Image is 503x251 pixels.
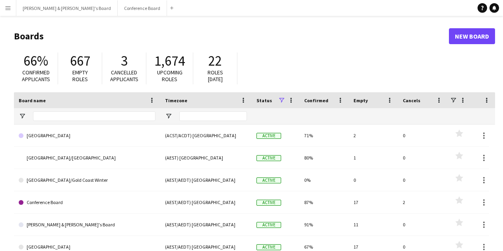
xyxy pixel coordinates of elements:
div: 87% [299,191,349,213]
span: 1,674 [154,52,185,70]
span: Active [256,155,281,161]
div: (AEST/AEDT) [GEOGRAPHIC_DATA] [160,214,252,235]
span: Active [256,200,281,206]
span: 667 [70,52,90,70]
span: Timezone [165,97,187,103]
div: 80% [299,147,349,169]
a: [PERSON_NAME] & [PERSON_NAME]'s Board [19,214,155,236]
a: [GEOGRAPHIC_DATA]/[GEOGRAPHIC_DATA] [19,147,155,169]
span: Confirmed applicants [22,69,50,83]
span: Board name [19,97,46,103]
span: Roles [DATE] [208,69,223,83]
div: 2 [349,125,398,146]
div: 0 [398,169,447,191]
span: Active [256,133,281,139]
div: (AEST/AEDT) [GEOGRAPHIC_DATA] [160,191,252,213]
div: 0 [349,169,398,191]
div: 0 [398,214,447,235]
button: Conference Board [118,0,167,16]
span: Active [256,222,281,228]
div: 0 [398,125,447,146]
input: Board name Filter Input [33,111,155,121]
span: 22 [208,52,222,70]
div: (ACST/ACDT) [GEOGRAPHIC_DATA] [160,125,252,146]
span: Cancelled applicants [110,69,138,83]
h1: Boards [14,30,449,42]
div: 17 [349,191,398,213]
span: Active [256,177,281,183]
input: Timezone Filter Input [179,111,247,121]
span: Active [256,244,281,250]
button: [PERSON_NAME] & [PERSON_NAME]'s Board [16,0,118,16]
span: Status [256,97,272,103]
span: Empty roles [72,69,88,83]
div: 0% [299,169,349,191]
div: 91% [299,214,349,235]
span: Confirmed [304,97,328,103]
span: Upcoming roles [157,69,183,83]
a: New Board [449,28,495,44]
a: [GEOGRAPHIC_DATA] [19,125,155,147]
div: 1 [349,147,398,169]
div: (AEST) [GEOGRAPHIC_DATA] [160,147,252,169]
div: 11 [349,214,398,235]
div: 0 [398,147,447,169]
span: Empty [353,97,368,103]
button: Open Filter Menu [19,113,26,120]
a: Conference Board [19,191,155,214]
div: 2 [398,191,447,213]
span: 66% [23,52,48,70]
span: Cancels [403,97,420,103]
div: 71% [299,125,349,146]
div: (AEST/AEDT) [GEOGRAPHIC_DATA] [160,169,252,191]
a: [GEOGRAPHIC_DATA]/Gold Coast Winter [19,169,155,191]
button: Open Filter Menu [165,113,172,120]
span: 3 [121,52,128,70]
